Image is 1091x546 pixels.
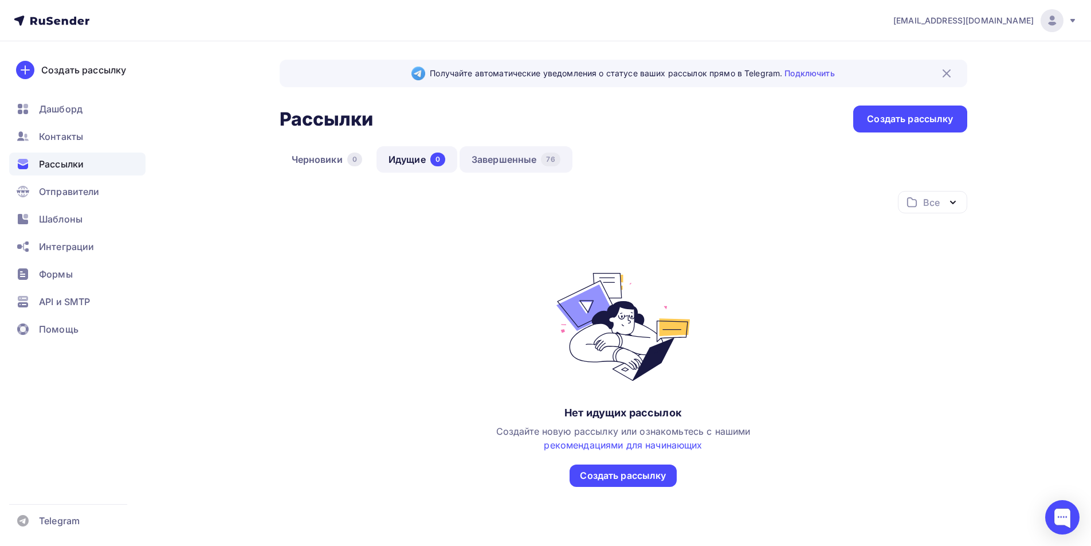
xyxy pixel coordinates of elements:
span: Отправители [39,185,100,198]
span: Рассылки [39,157,84,171]
span: Дашборд [39,102,83,116]
span: Контакты [39,130,83,143]
div: Создать рассылку [867,112,953,126]
span: Формы [39,267,73,281]
span: Интеграции [39,240,94,253]
a: рекомендациями для начинающих [544,439,702,451]
a: Контакты [9,125,146,148]
a: Дашборд [9,97,146,120]
div: Нет идущих рассылок [564,406,682,420]
span: Шаблоны [39,212,83,226]
div: Создать рассылку [580,469,666,482]
span: Создайте новую рассылку или ознакомьтесь с нашими [496,426,751,451]
span: API и SMTP [39,295,90,309]
span: Telegram [39,514,80,528]
div: Создать рассылку [41,63,126,77]
img: Telegram [411,67,425,80]
a: Завершенные76 [460,146,572,173]
div: 0 [347,153,362,166]
span: Получайте автоматические уведомления о статусе ваших рассылок прямо в Telegram. [430,68,834,79]
div: 76 [541,153,560,166]
span: Помощь [39,322,79,336]
div: 0 [430,153,445,166]
div: Все [923,196,939,209]
h2: Рассылки [280,108,374,131]
a: Идущие0 [376,146,457,173]
a: Шаблоны [9,208,146,231]
span: [EMAIL_ADDRESS][DOMAIN_NAME] [893,15,1034,26]
a: Подключить [784,68,834,78]
a: Отправители [9,180,146,203]
a: Черновики0 [280,146,374,173]
a: [EMAIL_ADDRESS][DOMAIN_NAME] [893,9,1077,32]
button: Все [898,191,967,213]
a: Формы [9,263,146,286]
a: Рассылки [9,153,146,175]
